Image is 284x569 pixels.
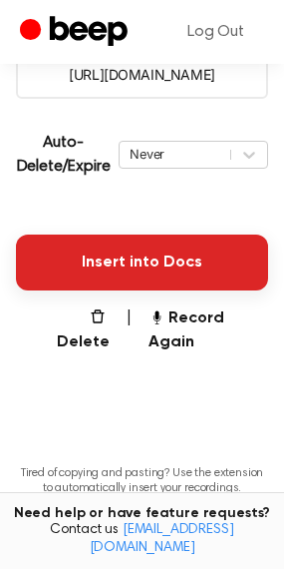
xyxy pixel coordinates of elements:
[167,8,264,56] a: Log Out
[40,306,110,354] button: Delete
[148,306,268,354] button: Record Again
[16,466,268,496] p: Tired of copying and pasting? Use the extension to automatically insert your recordings.
[90,523,234,555] a: [EMAIL_ADDRESS][DOMAIN_NAME]
[130,145,220,164] div: Never
[126,306,133,354] span: |
[16,235,268,290] button: Insert into Docs
[12,522,272,557] span: Contact us
[16,131,111,179] p: Auto-Delete/Expire
[20,13,133,52] a: Beep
